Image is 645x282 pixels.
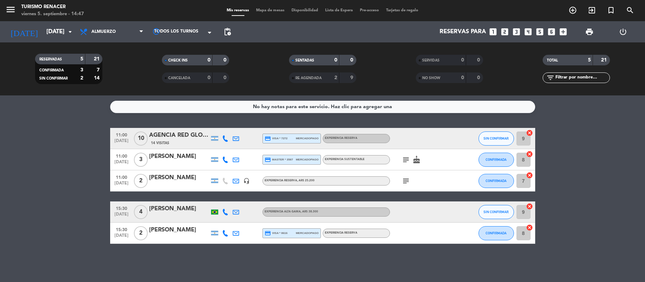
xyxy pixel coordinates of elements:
i: looks_two [500,27,509,36]
i: cancel [526,172,533,179]
span: mercadopago [296,231,318,235]
i: add_box [559,27,568,36]
strong: 0 [350,58,355,63]
span: [DATE] [113,160,130,168]
span: EXPERIENCIA ALTA GAMA [265,210,318,213]
span: 11:00 [113,130,130,139]
span: EXPERIENCIA RESERVA [325,137,357,140]
i: cancel [526,224,533,231]
strong: 0 [224,75,228,80]
div: [PERSON_NAME] [149,173,209,182]
span: master * 3587 [265,157,293,163]
span: Lista de Espera [322,8,356,12]
span: mercadopago [296,136,318,141]
span: CHECK INS [168,59,188,62]
i: [DATE] [5,24,43,40]
i: cancel [526,203,533,210]
strong: 5 [80,57,83,61]
div: [PERSON_NAME] [149,152,209,161]
i: power_settings_new [619,28,627,36]
i: credit_card [265,157,271,163]
strong: 0 [334,58,337,63]
i: looks_4 [524,27,533,36]
div: No hay notas para este servicio. Haz clic para agregar una [253,103,392,111]
button: CONFIRMADA [479,226,514,240]
span: NO SHOW [422,76,440,80]
span: 15:30 [113,204,130,212]
i: looks_one [488,27,498,36]
div: AGENCIA RED GLOBE TOURS [149,131,209,140]
span: mercadopago [296,157,318,162]
strong: 0 [208,58,210,63]
span: Mapa de mesas [253,8,288,12]
span: SIN CONFIRMAR [483,210,509,214]
span: RESERVADAS [39,58,62,61]
div: [PERSON_NAME] [149,225,209,235]
span: 3 [134,153,148,167]
div: viernes 5. septiembre - 14:47 [21,11,84,18]
span: SIN CONFIRMAR [39,77,68,80]
span: [DATE] [113,181,130,189]
i: credit_card [265,135,271,142]
span: , ARS 38.300 [301,210,318,213]
span: [DATE] [113,212,130,220]
span: 11:00 [113,173,130,181]
span: , ARS 25.200 [297,179,315,182]
span: Tarjetas de regalo [383,8,422,12]
strong: 21 [601,58,608,63]
span: [DATE] [113,139,130,147]
strong: 0 [477,58,481,63]
span: 2 [134,226,148,240]
span: Disponibilidad [288,8,322,12]
span: Almuerzo [91,29,116,34]
div: [PERSON_NAME] [149,204,209,213]
span: SENTADAS [295,59,314,62]
span: EXPERIENCIA RESERVA [265,179,315,182]
strong: 0 [208,75,210,80]
span: 10 [134,131,148,146]
span: CONFIRMADA [39,69,64,72]
span: SIN CONFIRMAR [483,136,509,140]
i: menu [5,4,16,15]
i: cancel [526,151,533,158]
div: LOG OUT [606,21,640,42]
i: filter_list [546,74,555,82]
span: 11:00 [113,152,130,160]
span: 15:30 [113,225,130,233]
i: cancel [526,129,533,136]
strong: 3 [80,67,83,72]
button: menu [5,4,16,17]
div: Turismo Renacer [21,4,84,11]
strong: 2 [334,75,337,80]
span: visa * 8616 [265,230,288,236]
span: EXPERIENCIA RESERVA [325,231,357,234]
span: SERVIDAS [422,59,440,62]
i: cake [412,155,421,164]
span: CONFIRMADA [486,179,507,183]
i: headset_mic [243,178,250,184]
strong: 0 [461,75,464,80]
span: 14 Visitas [151,140,169,146]
span: CONFIRMADA [486,158,507,161]
button: SIN CONFIRMAR [479,205,514,219]
i: credit_card [265,230,271,236]
i: looks_6 [547,27,556,36]
button: SIN CONFIRMAR [479,131,514,146]
span: Reservas para [440,29,486,35]
i: looks_3 [512,27,521,36]
i: subject [402,155,410,164]
span: pending_actions [223,28,232,36]
span: [DATE] [113,233,130,241]
span: EXPERIENCIA SUSTENTABLE [325,158,364,161]
span: CONFIRMADA [486,231,507,235]
strong: 21 [94,57,101,61]
span: Pre-acceso [356,8,383,12]
i: exit_to_app [588,6,596,14]
strong: 2 [80,76,83,81]
span: Mis reservas [223,8,253,12]
strong: 9 [350,75,355,80]
strong: 14 [94,76,101,81]
span: visa * 7272 [265,135,288,142]
input: Filtrar por nombre... [555,74,610,82]
strong: 0 [477,75,481,80]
